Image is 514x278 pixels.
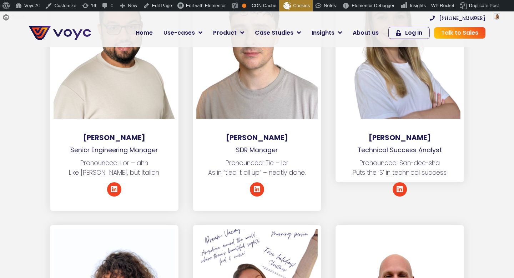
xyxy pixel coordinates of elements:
p: Pronounced: Tie – ler As in “tied it all up” – neatly done. [193,158,321,177]
a: Insights [306,26,347,40]
span: Product [213,29,237,37]
a: Product [208,26,250,40]
span: Log In [405,30,422,36]
a: Howdy, [436,11,503,23]
a: Case Studies [250,26,306,40]
span: Case Studies [255,29,293,37]
span: Edit with Elementor [186,3,226,8]
a: Home [130,26,158,40]
img: voyc-full-logo [29,26,91,40]
span: Home [136,29,153,37]
p: Pronounced: San-dee-sha Puts the ‘S’ in technical success [336,158,464,177]
span: Talk to Sales [441,30,478,36]
span: Insights [312,29,334,37]
a: Use-cases [158,26,208,40]
h3: [PERSON_NAME] [50,133,178,142]
a: Log In [388,27,430,39]
span: About us [353,29,379,37]
span: [PERSON_NAME] [453,14,492,20]
span: Technical Success Analyst [358,146,442,154]
a: Talk to Sales [434,27,485,39]
p: Pronounced: Lor – ahn Like [PERSON_NAME], but Italian [50,158,178,177]
p: SDR Manager [193,145,321,155]
h3: [PERSON_NAME] [336,133,464,142]
h3: [PERSON_NAME] [193,133,321,142]
a: About us [347,26,384,40]
span: Forms [12,11,25,23]
div: OK [242,4,246,8]
span: Use-cases [163,29,195,37]
p: Senior Engineering Manager [50,145,178,155]
a: [PHONE_NUMBER] [430,16,485,21]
